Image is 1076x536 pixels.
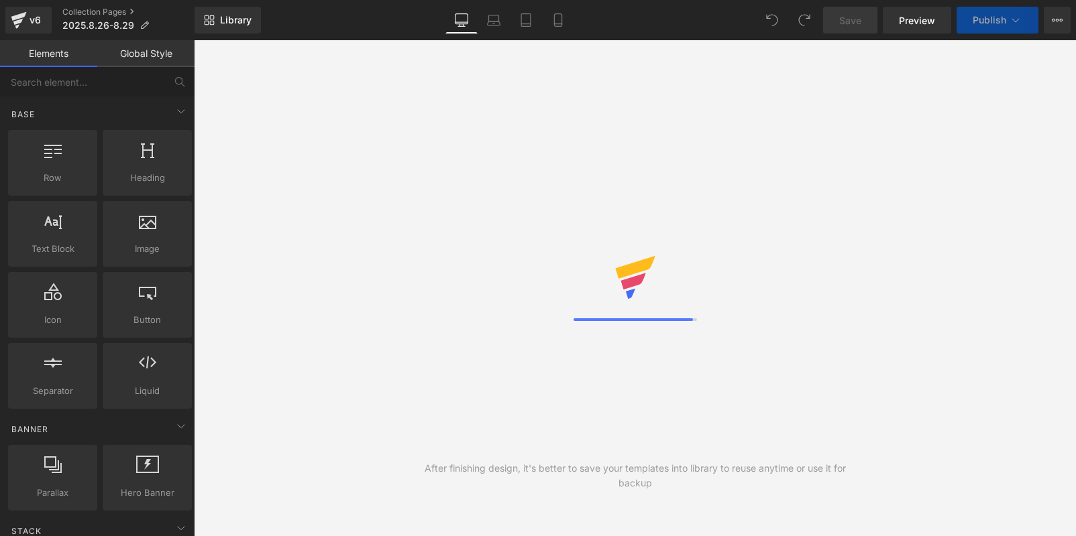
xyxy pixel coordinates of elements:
a: Collection Pages [62,7,195,17]
button: Redo [791,7,818,33]
a: Global Style [97,40,195,67]
div: After finishing design, it's better to save your templates into library to reuse anytime or use i... [415,461,856,490]
div: v6 [27,11,44,29]
span: Text Block [12,242,93,256]
span: Library [220,14,252,26]
span: Banner [10,423,50,435]
span: Base [10,108,36,121]
span: Hero Banner [107,486,188,500]
a: Tablet [510,7,542,33]
span: Heading [107,171,188,185]
span: Parallax [12,486,93,500]
span: Button [107,313,188,327]
button: Undo [759,7,786,33]
button: More [1044,7,1071,33]
span: Publish [973,15,1006,25]
span: Icon [12,313,93,327]
span: Row [12,171,93,185]
button: Publish [957,7,1038,33]
a: Mobile [542,7,574,33]
span: Image [107,242,188,256]
span: 2025.8.26-8.29 [62,20,134,31]
a: New Library [195,7,261,33]
a: Desktop [445,7,478,33]
a: v6 [5,7,52,33]
a: Laptop [478,7,510,33]
span: Separator [12,384,93,398]
span: Save [839,13,861,27]
a: Preview [883,7,951,33]
span: Liquid [107,384,188,398]
span: Preview [899,13,935,27]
